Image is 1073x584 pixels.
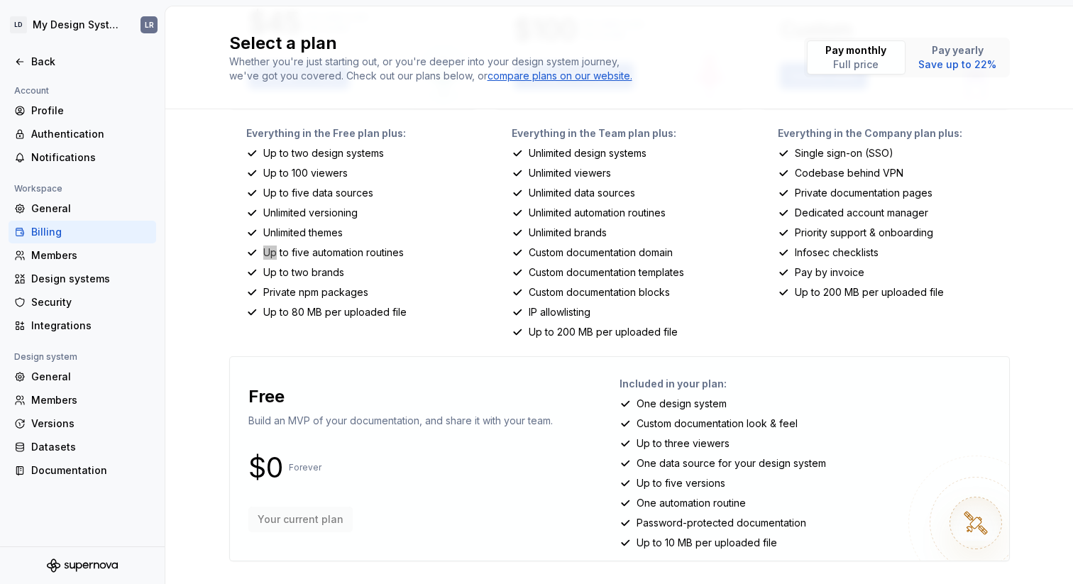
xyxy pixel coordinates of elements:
[31,393,150,407] div: Members
[529,246,673,260] p: Custom documentation domain
[529,305,590,319] p: IP allowlisting
[31,295,150,309] div: Security
[637,536,777,550] p: Up to 10 MB per uploaded file
[9,291,156,314] a: Security
[263,285,368,299] p: Private npm packages
[9,244,156,267] a: Members
[248,459,283,476] p: $0
[488,69,632,83] a: compare plans on our website.
[529,186,635,200] p: Unlimited data sources
[31,248,150,263] div: Members
[263,186,373,200] p: Up to five data sources
[9,50,156,73] a: Back
[529,166,611,180] p: Unlimited viewers
[529,265,684,280] p: Custom documentation templates
[31,55,150,69] div: Back
[825,43,886,57] p: Pay monthly
[795,206,928,220] p: Dedicated account manager
[229,55,641,83] div: Whether you're just starting out, or you're deeper into your design system journey, we've got you...
[637,436,730,451] p: Up to three viewers
[31,150,150,165] div: Notifications
[637,476,725,490] p: Up to five versions
[637,397,727,411] p: One design system
[795,246,879,260] p: Infosec checklists
[9,82,55,99] div: Account
[529,226,607,240] p: Unlimited brands
[9,99,156,122] a: Profile
[289,462,321,473] p: Forever
[31,104,150,118] div: Profile
[9,314,156,337] a: Integrations
[807,40,906,75] button: Pay monthlyFull price
[637,516,806,530] p: Password-protected documentation
[31,463,150,478] div: Documentation
[9,197,156,220] a: General
[620,377,998,391] p: Included in your plan:
[9,412,156,435] a: Versions
[33,18,123,32] div: My Design System
[9,180,68,197] div: Workspace
[795,285,944,299] p: Up to 200 MB per uploaded file
[229,32,787,55] h2: Select a plan
[529,285,670,299] p: Custom documentation blocks
[246,126,478,141] p: Everything in the Free plan plus:
[637,456,826,470] p: One data source for your design system
[31,225,150,239] div: Billing
[145,19,154,31] div: LR
[31,440,150,454] div: Datasets
[637,417,798,431] p: Custom documentation look & feel
[248,414,553,428] p: Build an MVP of your documentation, and share it with your team.
[31,370,150,384] div: General
[795,186,932,200] p: Private documentation pages
[795,226,933,240] p: Priority support & onboarding
[31,417,150,431] div: Versions
[778,126,1010,141] p: Everything in the Company plan plus:
[795,265,864,280] p: Pay by invoice
[263,305,407,319] p: Up to 80 MB per uploaded file
[9,268,156,290] a: Design systems
[529,146,646,160] p: Unlimited design systems
[918,57,996,72] p: Save up to 22%
[9,436,156,458] a: Datasets
[263,246,404,260] p: Up to five automation routines
[263,146,384,160] p: Up to two design systems
[9,146,156,169] a: Notifications
[9,365,156,388] a: General
[263,206,358,220] p: Unlimited versioning
[908,40,1007,75] button: Pay yearlySave up to 22%
[9,348,83,365] div: Design system
[9,389,156,412] a: Members
[795,166,903,180] p: Codebase behind VPN
[9,123,156,145] a: Authentication
[248,385,285,408] p: Free
[263,166,348,180] p: Up to 100 viewers
[31,319,150,333] div: Integrations
[263,226,343,240] p: Unlimited themes
[31,202,150,216] div: General
[9,221,156,243] a: Billing
[512,126,744,141] p: Everything in the Team plan plus:
[529,206,666,220] p: Unlimited automation routines
[795,146,893,160] p: Single sign-on (SSO)
[263,265,344,280] p: Up to two brands
[47,558,118,573] svg: Supernova Logo
[31,127,150,141] div: Authentication
[918,43,996,57] p: Pay yearly
[529,325,678,339] p: Up to 200 MB per uploaded file
[825,57,886,72] p: Full price
[31,272,150,286] div: Design systems
[10,16,27,33] div: LD
[637,496,746,510] p: One automation routine
[3,9,162,40] button: LDMy Design SystemLR
[9,459,156,482] a: Documentation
